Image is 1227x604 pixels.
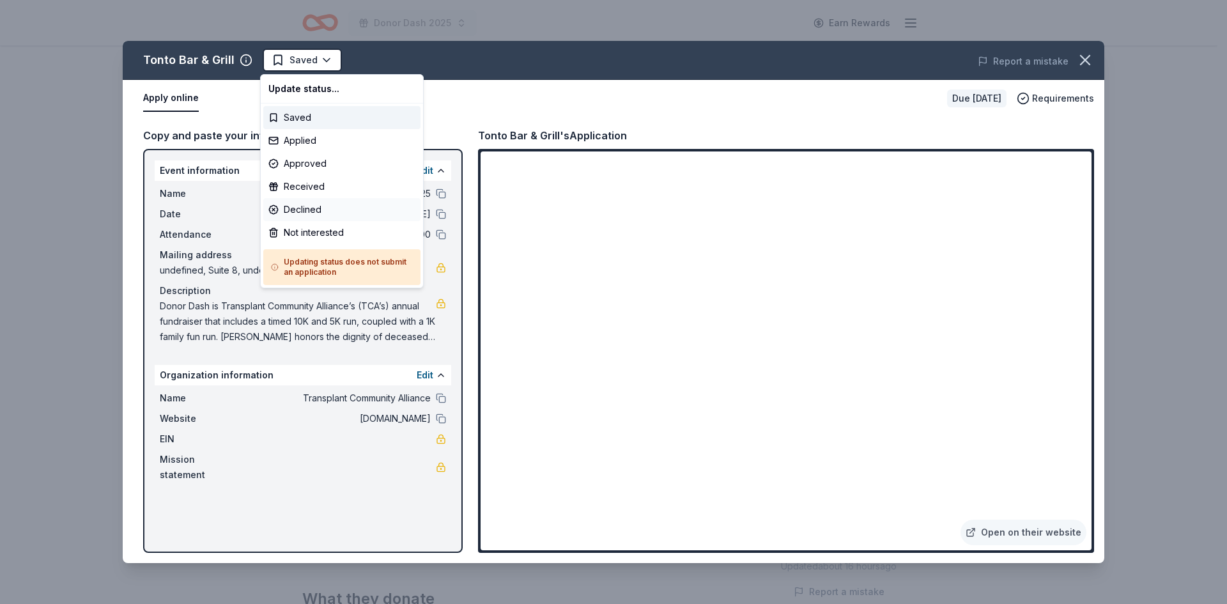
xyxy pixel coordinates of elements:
div: Not interested [263,221,421,244]
div: Update status... [263,77,421,100]
div: Approved [263,152,421,175]
span: Donor Dash 2025 [374,15,451,31]
div: Applied [263,129,421,152]
div: Received [263,175,421,198]
div: Saved [263,106,421,129]
h5: Updating status does not submit an application [271,257,413,277]
div: Declined [263,198,421,221]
